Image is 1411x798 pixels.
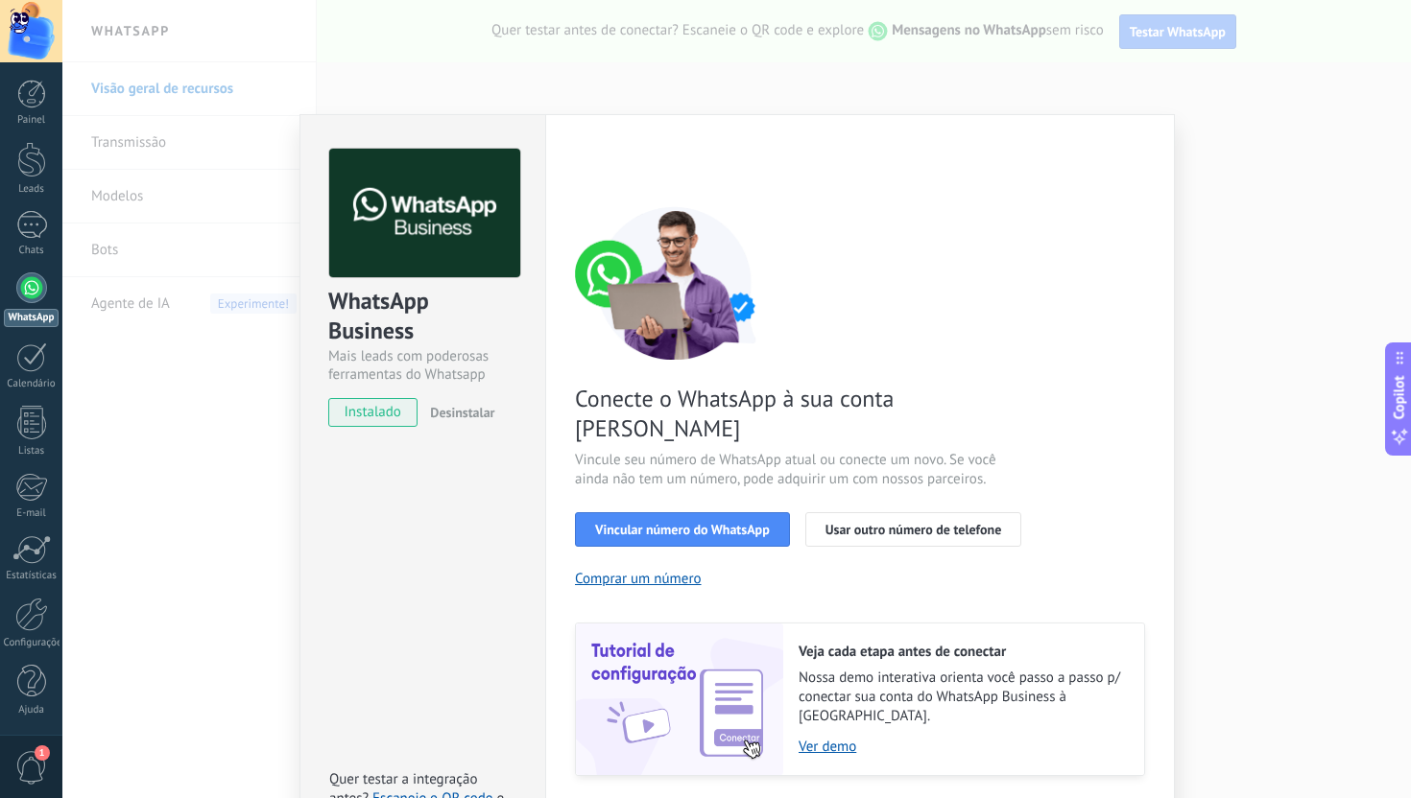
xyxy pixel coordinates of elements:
[4,114,60,127] div: Painel
[575,384,1032,443] span: Conecte o WhatsApp à sua conta [PERSON_NAME]
[4,507,60,520] div: E-mail
[4,309,59,327] div: WhatsApp
[430,404,494,421] span: Desinstalar
[4,183,60,196] div: Leads
[4,570,60,582] div: Estatísticas
[575,570,702,588] button: Comprar um número
[799,738,1125,756] a: Ver demo
[422,398,494,427] button: Desinstalar
[575,206,777,360] img: connect number
[329,149,520,278] img: logo_main.png
[805,512,1022,547] button: Usar outro número de telefone
[328,286,517,347] div: WhatsApp Business
[595,523,770,536] span: Vincular número do WhatsApp
[4,245,60,257] div: Chats
[575,451,1032,489] span: Vincule seu número de WhatsApp atual ou conecte um novo. Se você ainda não tem um número, pode ad...
[575,512,790,547] button: Vincular número do WhatsApp
[4,704,60,716] div: Ajuda
[4,445,60,458] div: Listas
[799,643,1125,661] h2: Veja cada etapa antes de conectar
[1390,376,1409,420] span: Copilot
[799,669,1125,726] span: Nossa demo interativa orienta você passo a passo p/ conectar sua conta do WhatsApp Business à [GE...
[328,347,517,384] div: Mais leads com poderosas ferramentas do Whatsapp
[4,378,60,390] div: Calendário
[35,745,50,761] span: 1
[329,398,417,427] span: instalado
[4,637,60,649] div: Configurações
[825,523,1002,536] span: Usar outro número de telefone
